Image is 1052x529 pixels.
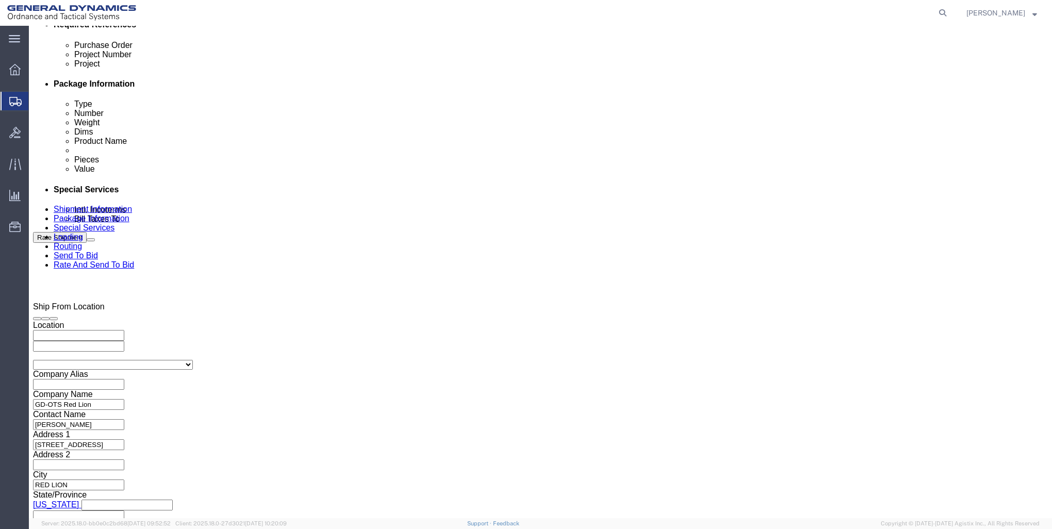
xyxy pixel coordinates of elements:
span: [DATE] 10:20:09 [245,520,287,526]
img: logo [7,5,136,21]
a: Feedback [493,520,519,526]
iframe: FS Legacy Container [29,26,1052,518]
span: Server: 2025.18.0-bb0e0c2bd68 [41,520,171,526]
span: Sharon Dinterman [966,7,1025,19]
a: Support [467,520,493,526]
span: [DATE] 09:52:52 [127,520,171,526]
button: [PERSON_NAME] [966,7,1038,19]
span: Client: 2025.18.0-27d3021 [175,520,287,526]
span: Copyright © [DATE]-[DATE] Agistix Inc., All Rights Reserved [881,519,1040,528]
